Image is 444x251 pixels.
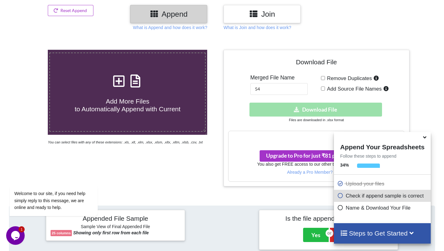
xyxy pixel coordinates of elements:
b: 25 columns [52,231,71,235]
small: Files are downloaded in .xlsx format [289,118,344,122]
p: What is Append and how does it work? [133,24,207,31]
b: Showing only first row from each file [73,230,149,235]
p: Follow these steps to append [334,153,430,159]
h4: Is the file appended correctly? [264,215,393,222]
button: No [330,228,354,242]
h3: Join [228,10,296,19]
span: Upgrade to Pro for just ₹81 per month [266,152,366,159]
h4: Steps to Get Started [340,229,424,237]
p: Check if append sample is correct [337,192,429,200]
b: 34 % [340,163,349,168]
h3: Your files are more than 1 MB [228,134,405,141]
button: Yes [303,228,329,242]
p: What is Join and how does it work? [224,24,291,31]
i: You can select files with any of these extensions: .xls, .xlt, .xlm, .xlsx, .xlsm, .xltx, .xltm, ... [48,140,203,144]
p: Upload your files [337,180,429,188]
button: Upgrade to Pro for just ₹81 per monthsmile [260,150,372,162]
h6: You also get FREE access to our other tool [228,162,405,167]
iframe: chat widget [6,226,26,245]
span: Add Source File Names [325,86,382,92]
p: Name & Download Your File [337,204,429,212]
button: Reset Append [48,5,93,16]
h6: Sample View of Final Appended File [51,224,180,230]
h5: Merged File Name [250,74,308,81]
input: Enter File Name [250,83,308,95]
span: Remove Duplicates [325,75,372,81]
h4: Append Your Spreadsheets [334,142,430,151]
p: Already a Pro Member? Log In [228,169,405,175]
span: Add More Files to Automatically Append with Current [75,98,180,113]
iframe: chat widget [6,150,117,223]
h3: Append [135,10,203,19]
h4: Download File [228,54,405,72]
